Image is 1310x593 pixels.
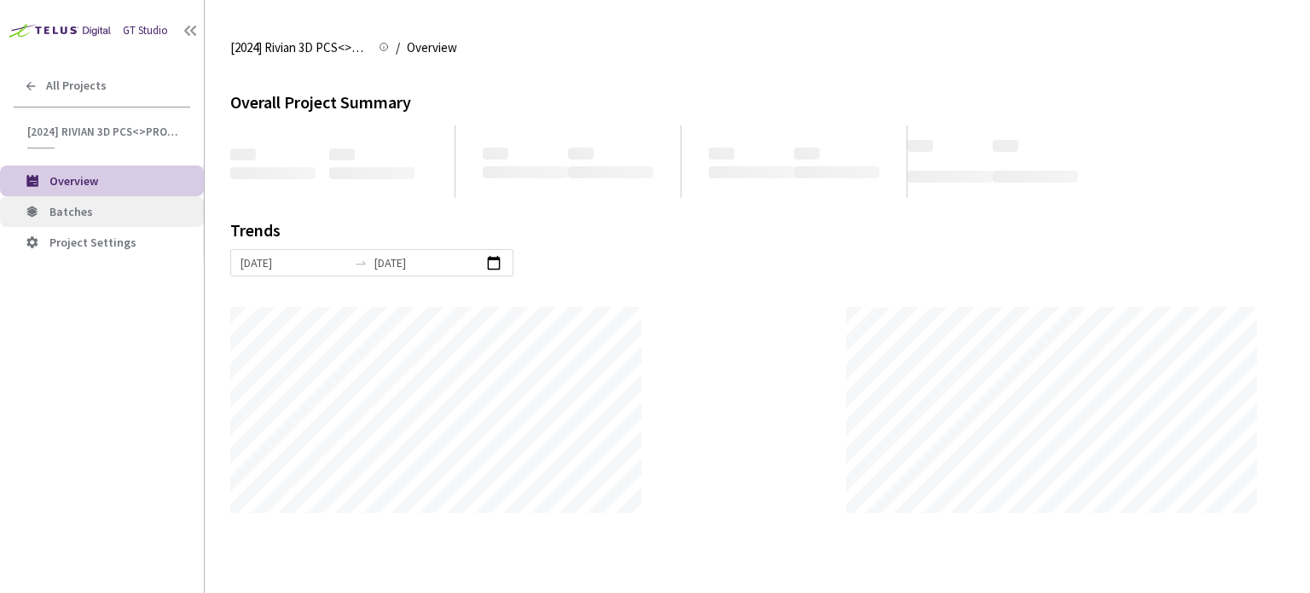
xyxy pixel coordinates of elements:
span: ‌ [709,148,734,160]
input: Start date [241,253,347,272]
span: ‌ [907,140,933,152]
span: ‌ [230,167,316,179]
div: GT Studio [123,22,168,39]
div: Overall Project Summary [230,89,1284,115]
span: Batches [49,204,93,219]
li: / [396,38,400,58]
span: ‌ [907,171,993,183]
span: Overview [49,173,98,189]
span: ‌ [230,148,256,160]
input: End date [374,253,481,272]
span: Overview [407,38,457,58]
span: ‌ [329,167,414,179]
span: ‌ [329,148,355,160]
span: All Projects [46,78,107,93]
span: Project Settings [49,235,136,250]
span: ‌ [709,166,794,178]
span: [2024] Rivian 3D PCS<>Production [230,38,368,58]
span: ‌ [483,148,508,160]
span: [2024] Rivian 3D PCS<>Production [27,125,180,139]
span: ‌ [993,171,1078,183]
div: Trends [230,222,1261,249]
span: ‌ [794,166,879,178]
span: to [354,256,368,270]
span: ‌ [568,148,594,160]
span: ‌ [993,140,1018,152]
span: ‌ [568,166,653,178]
span: swap-right [354,256,368,270]
span: ‌ [483,166,568,178]
span: ‌ [794,148,820,160]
